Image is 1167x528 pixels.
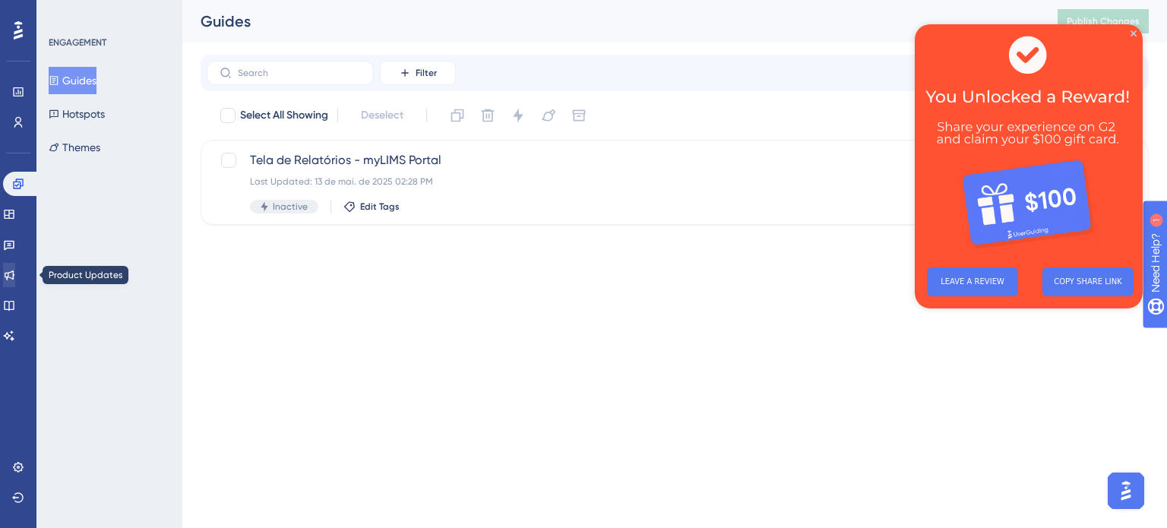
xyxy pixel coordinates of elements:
[49,67,96,94] button: Guides
[343,201,400,213] button: Edit Tags
[1058,9,1149,33] button: Publish Changes
[49,36,106,49] div: ENGAGEMENT
[347,102,417,129] button: Deselect
[128,243,219,272] button: COPY SHARE LINK
[49,100,105,128] button: Hotspots
[201,11,1020,32] div: Guides
[1067,15,1140,27] span: Publish Changes
[49,134,100,161] button: Themes
[240,106,328,125] span: Select All Showing
[273,201,308,213] span: Inactive
[250,151,978,169] span: Tela de Relatórios - myLIMS Portal
[36,4,95,22] span: Need Help?
[238,68,361,78] input: Search
[106,8,110,20] div: 1
[360,201,400,213] span: Edit Tags
[361,106,403,125] span: Deselect
[12,243,103,272] button: LEAVE A REVIEW
[216,6,222,12] div: Close Preview
[416,67,437,79] span: Filter
[380,61,456,85] button: Filter
[1103,468,1149,514] iframe: UserGuiding AI Assistant Launcher
[250,175,978,188] div: Last Updated: 13 de mai. de 2025 02:28 PM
